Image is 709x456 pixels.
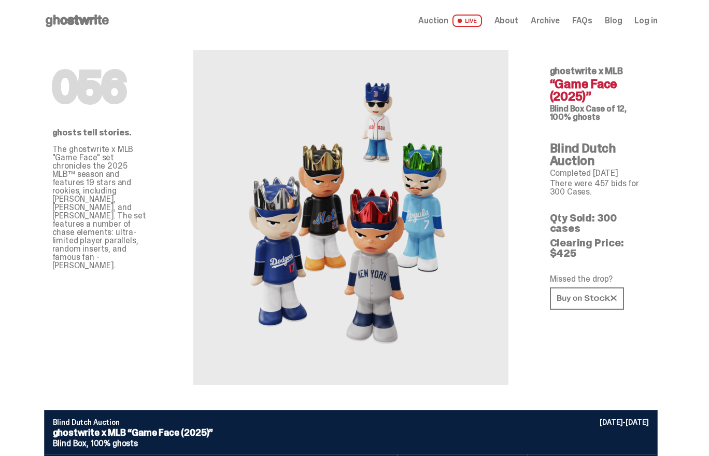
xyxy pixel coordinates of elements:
p: [DATE]-[DATE] [600,419,648,426]
span: 100% ghosts [91,438,138,449]
img: MLB&ldquo;Game Face (2025)&rdquo; [237,75,465,360]
a: Auction LIVE [418,15,481,27]
span: Auction [418,17,448,25]
p: There were 457 bids for 300 Cases. [550,179,649,196]
p: Qty Sold: 300 cases [550,213,649,233]
p: ghostwrite x MLB “Game Face (2025)” [53,428,649,437]
h4: “Game Face (2025)” [550,78,649,103]
p: Blind Dutch Auction [53,419,649,426]
h4: Blind Dutch Auction [550,142,649,167]
span: Case of 12, 100% ghosts [550,103,627,122]
a: Archive [531,17,560,25]
p: Clearing Price: $425 [550,238,649,258]
span: LIVE [452,15,482,27]
span: Blind Box [550,103,585,114]
p: The ghostwrite x MLB "Game Face" set chronicles the 2025 MLB™ season and features 19 stars and ro... [52,145,152,270]
a: About [494,17,518,25]
span: ghostwrite x MLB [550,65,623,77]
p: Completed [DATE] [550,169,649,177]
p: Missed the drop? [550,275,649,283]
a: Log in [634,17,657,25]
a: Blog [605,17,622,25]
p: ghosts tell stories. [52,129,152,137]
span: Blind Box, [53,438,89,449]
h1: 056 [52,66,152,108]
a: FAQs [572,17,592,25]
